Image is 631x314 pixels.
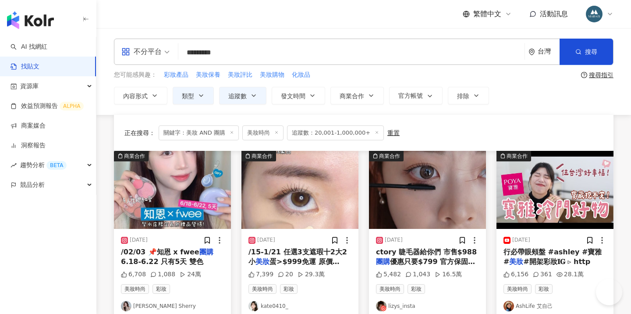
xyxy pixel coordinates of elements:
span: 彩妝產品 [164,71,188,79]
span: 類型 [182,93,194,100]
span: 活動訊息 [540,10,568,18]
button: 搜尋 [560,39,613,65]
span: 美妝時尚 [376,284,404,294]
span: 蛋>$999免運 原價$1467 [248,257,340,275]
span: 美妝時尚 [121,284,149,294]
div: [DATE] [130,236,148,244]
button: 美妝保養 [195,70,221,80]
div: 24萬 [180,270,201,279]
button: 美妝評比 [227,70,253,80]
img: post-image [114,151,231,229]
span: 商業合作 [340,93,364,100]
span: 發文時間 [281,93,305,100]
div: 1,043 [405,270,430,279]
button: 商業合作 [241,151,358,229]
div: 29.3萬 [298,270,325,279]
img: logo [7,11,54,29]
span: question-circle [581,72,587,78]
span: 競品分析 [20,175,45,195]
span: 彩妝 [152,284,170,294]
button: 發文時間 [272,87,325,104]
a: KOL Avatarlizys_insta [376,301,479,311]
span: 排除 [457,93,469,100]
button: 商業合作 [114,151,231,229]
div: 7,399 [248,270,273,279]
button: 商業合作 [330,87,384,104]
div: 搜尋指引 [589,71,613,78]
button: 類型 [173,87,214,104]
span: environment [528,49,535,55]
span: 6.18-6.22 只有5天 雙色 [121,257,203,266]
mark: 美妝 [255,257,269,266]
a: 效益預測報告ALPHA [11,102,84,111]
div: 商業合作 [379,152,400,161]
a: KOL AvatarAshLife 艾自己 [503,301,606,311]
span: 化妝品 [292,71,310,79]
span: 正在搜尋 ： [124,129,155,136]
img: KOL Avatar [376,301,386,311]
a: 找貼文 [11,62,39,71]
span: 優惠只要$799 官方保固一年✿ [376,257,475,275]
span: 彩妝 [408,284,425,294]
img: post-image [369,151,486,229]
a: KOL Avatar[PERSON_NAME] Sherry [121,301,224,311]
button: 內容形式 [114,87,167,104]
mark: 美妝 [509,257,523,266]
span: 美妝時尚 [248,284,277,294]
div: 1,088 [150,270,175,279]
a: 商案媒合 [11,121,46,130]
div: 商業合作 [124,152,145,161]
iframe: Help Scout Beacon - Open [596,279,622,305]
img: KOL Avatar [248,301,259,311]
img: post-image [496,151,613,229]
div: 20 [278,270,293,279]
span: 內容形式 [123,93,148,100]
span: rise [11,162,17,168]
span: 您可能感興趣： [114,71,157,79]
div: 商業合作 [252,152,273,161]
span: 行必帶眼頰盤 #ashley #寶雅 # [503,248,602,266]
span: 美妝時尚 [503,284,532,294]
span: 追蹤數：20,001-1,000,000+ [287,125,384,140]
div: 28.1萬 [557,270,584,279]
div: 商業合作 [507,152,528,161]
img: post-image [241,151,358,229]
div: [DATE] [385,236,403,244]
mark: 團購 [199,248,213,256]
button: 彩妝產品 [163,70,189,80]
span: 搜尋 [585,48,597,55]
span: 美妝購物 [260,71,284,79]
span: 官方帳號 [398,92,423,99]
span: 彩妝 [535,284,553,294]
mark: 團購 [376,257,390,266]
div: 6,156 [503,270,528,279]
img: KOL Avatar [503,301,514,311]
div: 不分平台 [121,45,162,59]
a: 洞察報告 [11,141,46,150]
button: 官方帳號 [389,87,443,104]
button: 美妝購物 [259,70,285,80]
span: 追蹤數 [228,93,247,100]
div: 16.5萬 [435,270,462,279]
span: /15-1/21 任選3支遮瑕十2大2小 [248,248,347,266]
span: 繁體中文 [473,9,501,19]
img: KOL Avatar [121,301,131,311]
img: 358735463_652854033541749_1509380869568117342_n.jpg [586,6,603,22]
span: 美妝時尚 [242,125,284,140]
span: #開架彩妝𝐈𝐆 ▹ http [523,257,590,266]
span: 關鍵字：美妝 AND 團購 [159,125,239,140]
span: 資源庫 [20,76,39,96]
span: /02/03 📌知恩 x fwee [121,248,199,256]
button: 化妝品 [291,70,311,80]
span: 美妝保養 [196,71,220,79]
div: [DATE] [257,236,275,244]
div: [DATE] [512,236,530,244]
button: 商業合作 [369,151,486,229]
div: 重置 [387,129,400,136]
span: ctory 睫毛器給你們 市售$988 [376,248,477,256]
div: BETA [46,161,67,170]
span: 美妝評比 [228,71,252,79]
div: 361 [533,270,552,279]
a: KOL Avatarkate0410_ [248,301,351,311]
a: searchAI 找網紅 [11,43,47,51]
